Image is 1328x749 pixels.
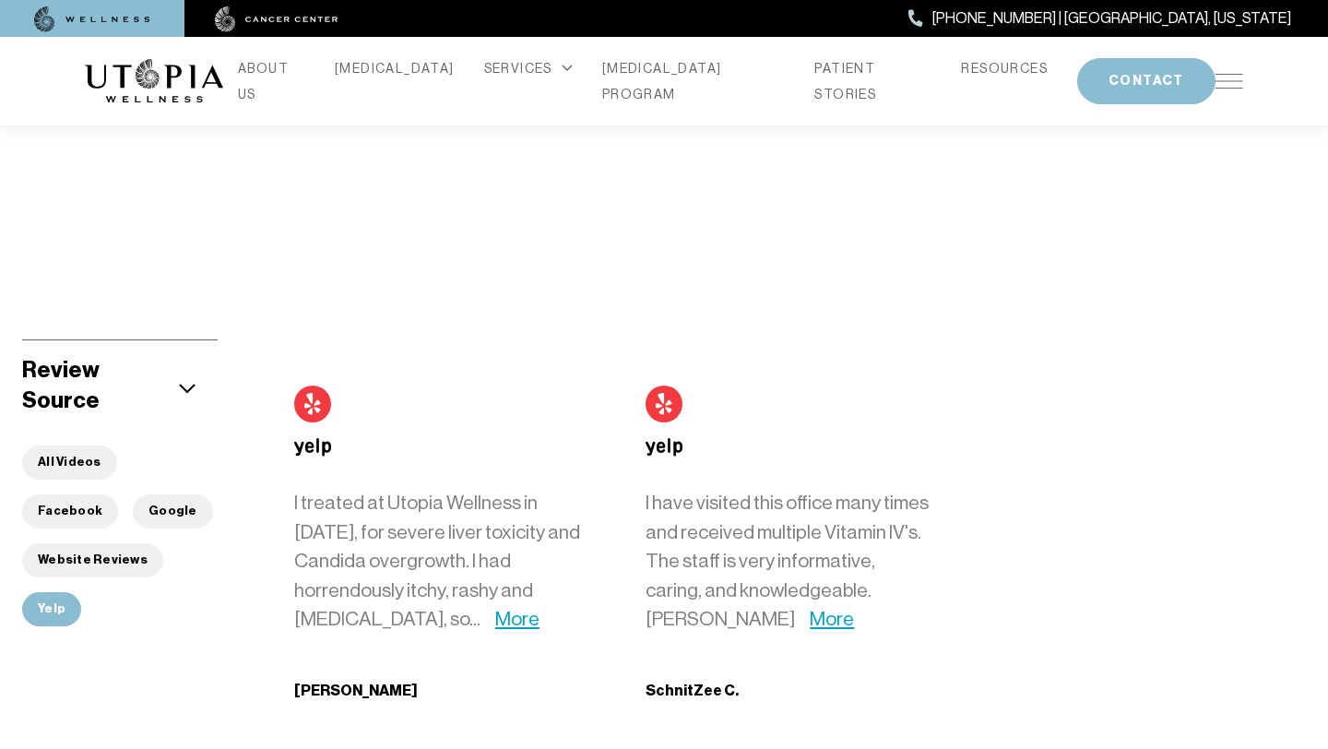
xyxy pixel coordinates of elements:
[294,437,331,457] img: Yelp
[335,55,455,81] a: [MEDICAL_DATA]
[1215,74,1243,89] img: icon-hamburger
[646,489,932,635] p: I have visited this office many times and received multiple Vitamin IV's. The staff is very infor...
[484,55,573,81] div: SERVICES
[133,494,213,529] button: Google
[22,446,117,480] button: All Videos
[294,386,331,422] img: Yelp
[602,55,786,107] a: [MEDICAL_DATA] PROGRAM
[294,489,581,635] p: I treated at Utopia Wellness in [DATE], for severe liver toxicity and Candida overgrowth. I had h...
[215,6,338,32] img: cancer center
[34,6,150,32] img: wellness
[646,437,682,457] img: Yelp
[810,608,854,630] a: More
[646,682,739,699] b: SchnitZee C.
[22,543,163,577] button: Website Reviews
[646,386,682,422] img: Yelp
[495,608,539,630] a: More
[22,494,118,529] button: Facebook
[238,55,305,107] a: ABOUT US
[908,6,1291,30] a: [PHONE_NUMBER] | [GEOGRAPHIC_DATA], [US_STATE]
[22,592,81,626] button: Yelp
[22,355,179,415] h5: Review Source
[814,55,931,107] a: PATIENT STORIES
[179,384,196,394] img: icon
[961,55,1048,81] a: RESOURCES
[294,682,418,699] b: [PERSON_NAME]
[1077,58,1215,104] button: CONTACT
[932,6,1291,30] span: [PHONE_NUMBER] | [GEOGRAPHIC_DATA], [US_STATE]
[85,59,223,103] img: logo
